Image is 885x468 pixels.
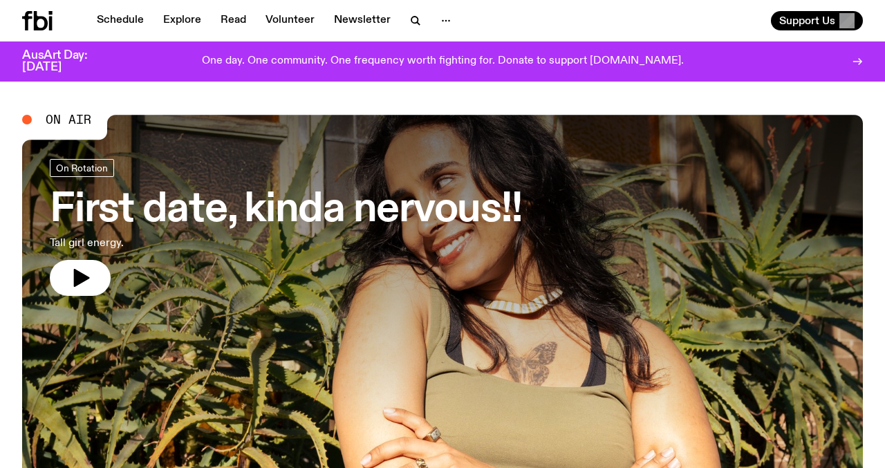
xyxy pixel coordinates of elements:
[326,11,399,30] a: Newsletter
[50,235,404,252] p: Tall girl energy.
[257,11,323,30] a: Volunteer
[771,11,863,30] button: Support Us
[88,11,152,30] a: Schedule
[50,159,522,296] a: First date, kinda nervous!!Tall girl energy.
[46,113,91,126] span: On Air
[56,162,108,173] span: On Rotation
[50,159,114,177] a: On Rotation
[202,55,684,68] p: One day. One community. One frequency worth fighting for. Donate to support [DOMAIN_NAME].
[212,11,254,30] a: Read
[779,15,835,27] span: Support Us
[22,50,111,73] h3: AusArt Day: [DATE]
[50,191,522,230] h3: First date, kinda nervous!!
[155,11,209,30] a: Explore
